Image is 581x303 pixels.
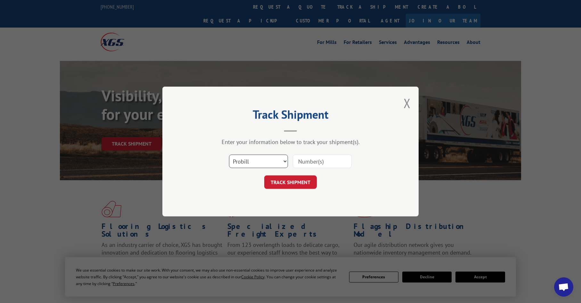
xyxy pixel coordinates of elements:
input: Number(s) [293,155,352,168]
button: TRACK SHIPMENT [264,175,317,189]
button: Close modal [404,95,411,112]
div: Enter your information below to track your shipment(s). [194,138,387,146]
div: Open chat [554,277,573,297]
h2: Track Shipment [194,110,387,122]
